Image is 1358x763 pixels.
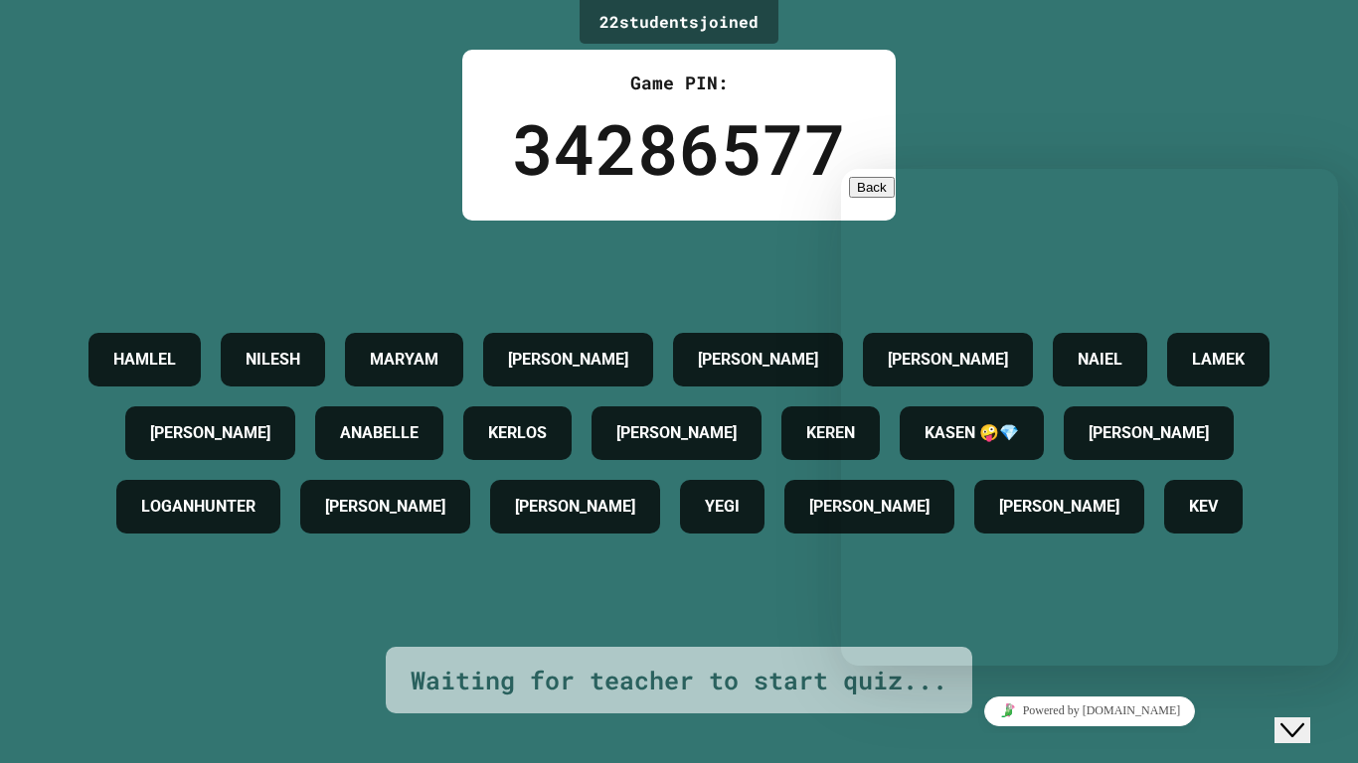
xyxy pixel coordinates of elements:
h4: [PERSON_NAME] [698,348,818,372]
div: Waiting for teacher to start quiz... [411,662,947,699]
h4: HAMLEL [113,348,176,372]
h4: [PERSON_NAME] [616,421,737,445]
div: 34286577 [512,96,846,201]
iframe: chat widget [841,688,1338,733]
h4: ANABELLE [340,421,419,445]
h4: KERLOS [488,421,547,445]
h4: MARYAM [370,348,438,372]
h4: LOGANHUNTER [141,495,255,519]
iframe: chat widget [841,169,1338,666]
div: Game PIN: [512,70,846,96]
h4: KEREN [806,421,855,445]
h4: [PERSON_NAME] [150,421,270,445]
h4: [PERSON_NAME] [508,348,628,372]
h4: YEGI [705,495,740,519]
h4: [PERSON_NAME] [809,495,930,519]
iframe: chat widget [1274,684,1338,743]
h4: NILESH [246,348,300,372]
h4: [PERSON_NAME] [515,495,635,519]
h4: [PERSON_NAME] [325,495,445,519]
